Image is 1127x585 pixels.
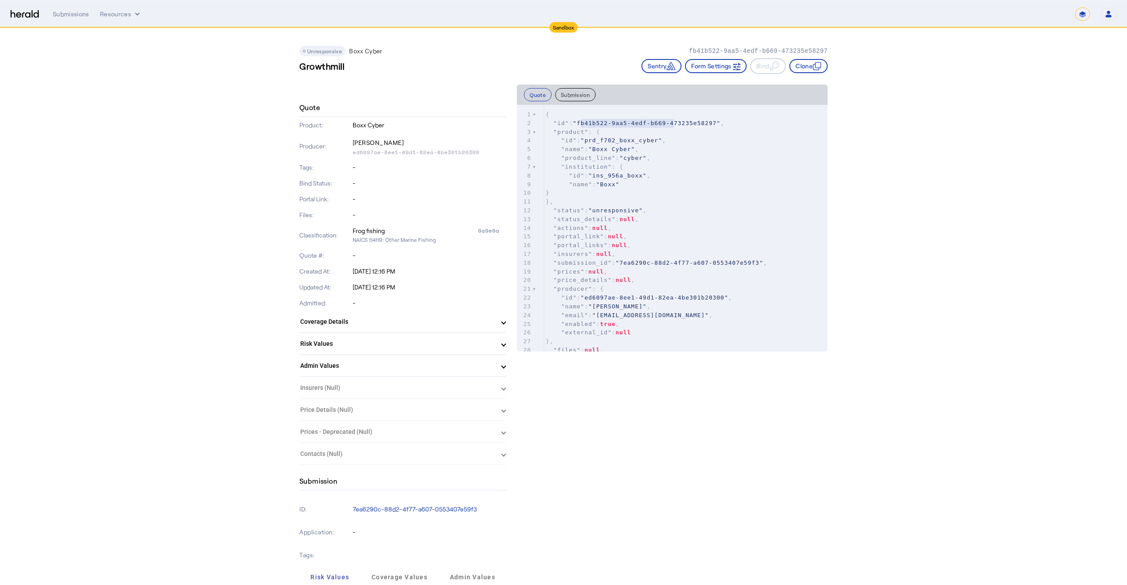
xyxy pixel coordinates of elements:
span: null [585,347,600,353]
div: 2 [517,119,532,128]
p: [DATE] 12:16 PM [353,267,507,276]
mat-expansion-panel-header: Risk Values [299,333,506,354]
button: Sentry [641,59,681,73]
herald-code-block: quote [517,105,828,352]
div: 4 [517,136,532,145]
span: : , [545,233,627,240]
span: "portal_links" [553,242,608,248]
span: null [596,251,611,257]
p: NAICS 114119: Other Marine Fishing [353,235,507,244]
div: Submissions [53,10,89,19]
div: 24 [517,311,532,320]
span: "status" [553,207,585,214]
span: "unresponsive" [589,207,643,214]
p: Created At: [299,267,351,276]
div: Frog fishing [353,226,385,235]
span: "[PERSON_NAME]" [589,303,647,310]
div: 11 [517,197,532,206]
span: "external_id" [561,329,612,336]
span: : , [545,277,635,283]
div: 12 [517,206,532,215]
span: : , [545,120,724,126]
span: "ins_956a_boxx" [589,172,647,179]
span: }, [545,198,553,205]
span: null [615,277,631,283]
mat-panel-title: Coverage Details [300,317,495,326]
p: Producer: [299,142,351,151]
div: Sandbox [549,22,578,33]
div: 8 [517,171,532,180]
div: 7 [517,163,532,171]
p: [DATE] 12:16 PM [353,283,507,292]
div: 13 [517,215,532,224]
span: Unresponsive [307,48,342,54]
span: "name" [561,303,585,310]
span: true [600,321,615,327]
span: null [615,329,631,336]
h4: Submission [299,476,337,486]
span: "portal_link" [553,233,604,240]
span: : { [545,129,600,135]
span: "enabled" [561,321,596,327]
div: 19 [517,267,532,276]
p: ID: [299,503,351,515]
div: 18 [517,259,532,267]
span: "name" [569,181,592,188]
div: 9 [517,180,532,189]
span: : , [545,155,650,161]
span: : , [545,303,650,310]
span: : , [545,321,619,327]
p: Application: [299,526,351,538]
div: 0a9e0a [478,226,506,235]
h3: Growthmill [299,60,344,72]
span: "prd_f702_boxx_cyber" [581,137,662,144]
span: "actions" [553,225,588,231]
span: "status_details" [553,216,615,222]
span: "name" [561,146,585,152]
span: "ed6097ae-8ee1-49d1-82ea-4be301b20300" [581,294,728,301]
p: - [353,299,507,307]
p: fb41b522-9aa5-4edf-b669-473235e58297 [689,47,828,56]
p: - [353,251,507,260]
span: : [545,181,619,188]
span: "fb41b522-9aa5-4edf-b669-473235e58297" [573,120,720,126]
p: - [353,179,507,188]
p: Quote #: [299,251,351,260]
span: : , [545,172,650,179]
div: 16 [517,241,532,250]
div: 15 [517,232,532,241]
span: : { [545,285,604,292]
div: 25 [517,320,532,329]
span: : , [545,242,631,248]
span: null [608,233,623,240]
span: "price_details" [553,277,611,283]
div: 17 [517,250,532,259]
span: null [611,242,627,248]
p: - [353,528,507,537]
span: : , [545,312,713,318]
mat-panel-title: Risk Values [300,339,495,348]
div: 23 [517,302,532,311]
span: "7ea6290c-88d2-4f77-a607-0553407e59f3" [615,259,763,266]
p: Tags: [299,163,351,172]
span: : , [545,294,732,301]
span: "email" [561,312,589,318]
span: : , [545,137,666,144]
span: null [592,225,608,231]
div: 3 [517,128,532,137]
p: Updated At: [299,283,351,292]
span: "id" [561,294,577,301]
span: : { [545,163,623,170]
span: "insurers" [553,251,592,257]
button: Form Settings [685,59,747,73]
p: - [353,163,507,172]
div: 6 [517,154,532,163]
div: 21 [517,285,532,293]
button: Bind [750,58,786,74]
span: "id" [569,172,584,179]
div: 5 [517,145,532,154]
p: 7ea6290c-88d2-4f77-a607-0553407e59f3 [353,505,507,514]
button: Submission [555,88,596,101]
span: : , [545,268,608,275]
div: 27 [517,337,532,346]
